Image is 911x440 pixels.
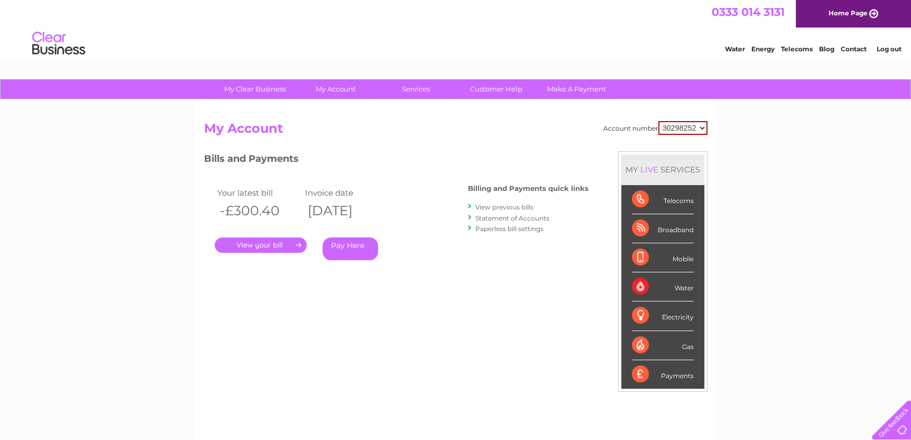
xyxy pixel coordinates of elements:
[475,225,544,233] a: Paperless bill settings
[215,237,307,253] a: .
[302,186,390,200] td: Invoice date
[211,79,299,99] a: My Clear Business
[751,45,775,53] a: Energy
[876,45,901,53] a: Log out
[603,121,707,135] div: Account number
[292,79,379,99] a: My Account
[725,45,745,53] a: Water
[632,214,694,243] div: Broadband
[206,6,706,51] div: Clear Business is a trading name of Verastar Limited (registered in [GEOGRAPHIC_DATA] No. 3667643...
[215,200,302,222] th: -£300.40
[302,200,390,222] th: [DATE]
[632,331,694,360] div: Gas
[632,360,694,389] div: Payments
[453,79,540,99] a: Customer Help
[475,203,533,211] a: View previous bills
[475,214,549,222] a: Statement of Accounts
[323,237,378,260] a: Pay Here
[781,45,813,53] a: Telecoms
[638,164,660,175] div: LIVE
[533,79,620,99] a: Make A Payment
[32,27,86,60] img: logo.png
[204,151,588,170] h3: Bills and Payments
[632,272,694,301] div: Water
[204,121,707,141] h2: My Account
[215,186,302,200] td: Your latest bill
[372,79,459,99] a: Services
[712,5,785,19] a: 0333 014 3131
[468,185,588,192] h4: Billing and Payments quick links
[621,154,704,185] div: MY SERVICES
[841,45,867,53] a: Contact
[819,45,834,53] a: Blog
[632,243,694,272] div: Mobile
[632,301,694,331] div: Electricity
[632,185,694,214] div: Telecoms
